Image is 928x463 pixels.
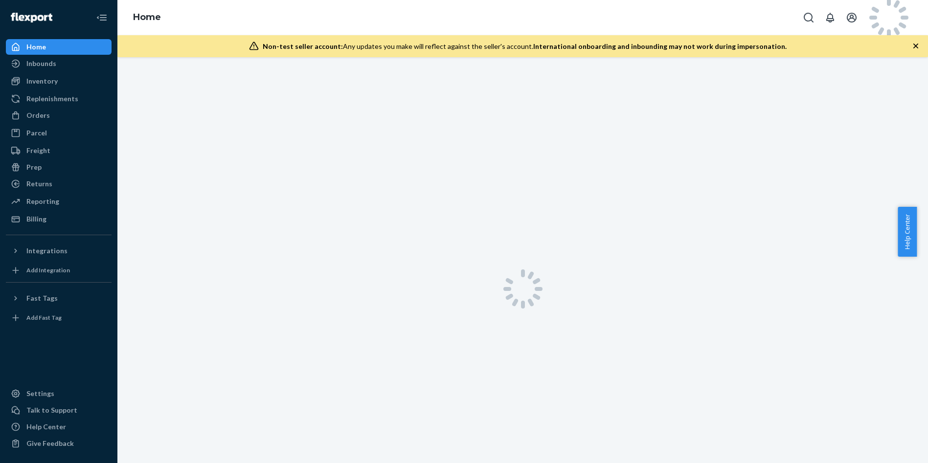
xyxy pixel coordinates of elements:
a: Settings [6,386,112,401]
a: Replenishments [6,91,112,107]
button: Open Search Box [799,8,818,27]
img: Flexport logo [11,13,52,22]
button: Fast Tags [6,290,112,306]
button: Integrations [6,243,112,259]
div: Billing [26,214,46,224]
div: Home [26,42,46,52]
div: Inventory [26,76,58,86]
a: Inventory [6,73,112,89]
div: Add Fast Tag [26,313,62,322]
div: Fast Tags [26,293,58,303]
a: Prep [6,159,112,175]
button: Help Center [898,207,917,257]
a: Help Center [6,419,112,435]
div: Integrations [26,246,68,256]
a: Add Fast Tag [6,310,112,326]
div: Give Feedback [26,439,74,448]
a: Billing [6,211,112,227]
a: Returns [6,176,112,192]
button: Close Navigation [92,8,112,27]
div: Replenishments [26,94,78,104]
a: Reporting [6,194,112,209]
div: Inbounds [26,59,56,68]
button: Open notifications [820,8,840,27]
div: Orders [26,110,50,120]
div: Freight [26,146,50,155]
div: Returns [26,179,52,189]
div: Add Integration [26,266,70,274]
button: Open account menu [842,8,861,27]
a: Parcel [6,125,112,141]
div: Reporting [26,197,59,206]
a: Home [6,39,112,55]
div: Parcel [26,128,47,138]
ol: breadcrumbs [125,3,169,32]
div: Talk to Support [26,405,77,415]
a: Home [133,12,161,22]
div: Any updates you make will reflect against the seller's account. [263,42,787,51]
span: Non-test seller account: [263,42,343,50]
span: International onboarding and inbounding may not work during impersonation. [533,42,787,50]
a: Inbounds [6,56,112,71]
div: Prep [26,162,42,172]
a: Add Integration [6,263,112,278]
div: Settings [26,389,54,398]
button: Give Feedback [6,436,112,451]
button: Talk to Support [6,402,112,418]
a: Orders [6,108,112,123]
div: Help Center [26,422,66,432]
a: Freight [6,143,112,158]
